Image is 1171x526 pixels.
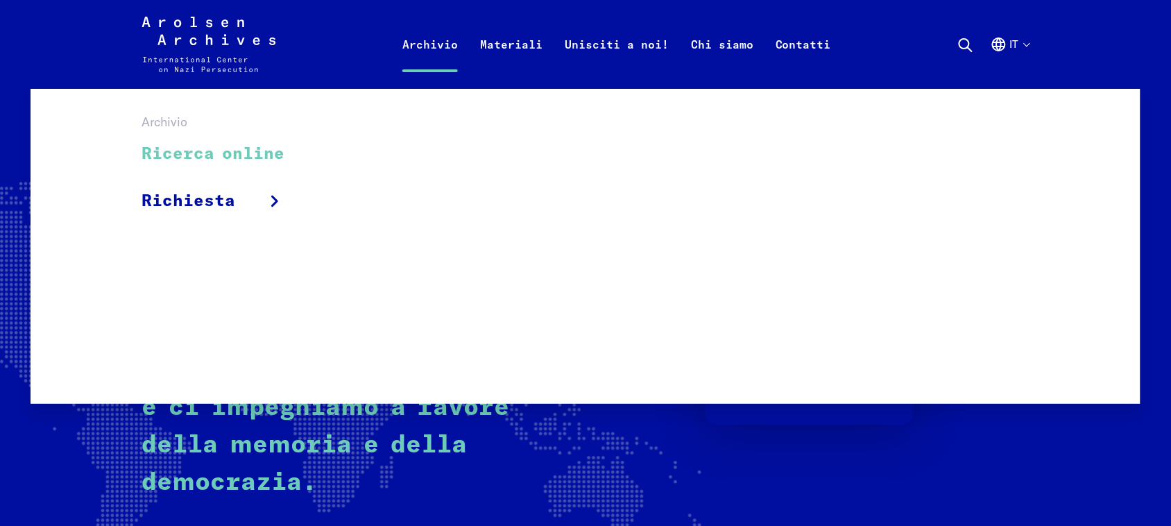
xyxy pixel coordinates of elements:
button: Italiano, selezione lingua [991,36,1029,86]
a: Materiali [469,33,554,89]
a: Richiesta [142,178,302,224]
span: Richiesta [142,189,235,214]
ul: Archivio [142,131,302,224]
a: Ricerca online [142,131,302,178]
a: Archivio [391,33,469,89]
nav: Primaria [391,17,842,72]
a: Unisciti a noi! [554,33,680,89]
a: Chi siamo [680,33,764,89]
a: Contatti [764,33,842,89]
